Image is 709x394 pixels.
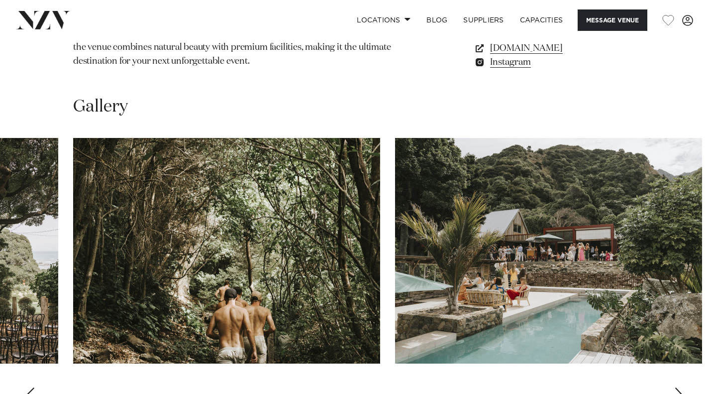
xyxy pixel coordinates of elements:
[349,9,418,31] a: Locations
[395,138,702,364] swiper-slide: 7 / 29
[578,9,647,31] button: Message Venue
[73,138,380,364] swiper-slide: 6 / 29
[418,9,455,31] a: BLOG
[16,11,70,29] img: nzv-logo.png
[474,41,636,55] a: [DOMAIN_NAME]
[455,9,511,31] a: SUPPLIERS
[73,96,128,118] h2: Gallery
[512,9,571,31] a: Capacities
[474,55,636,69] a: Instagram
